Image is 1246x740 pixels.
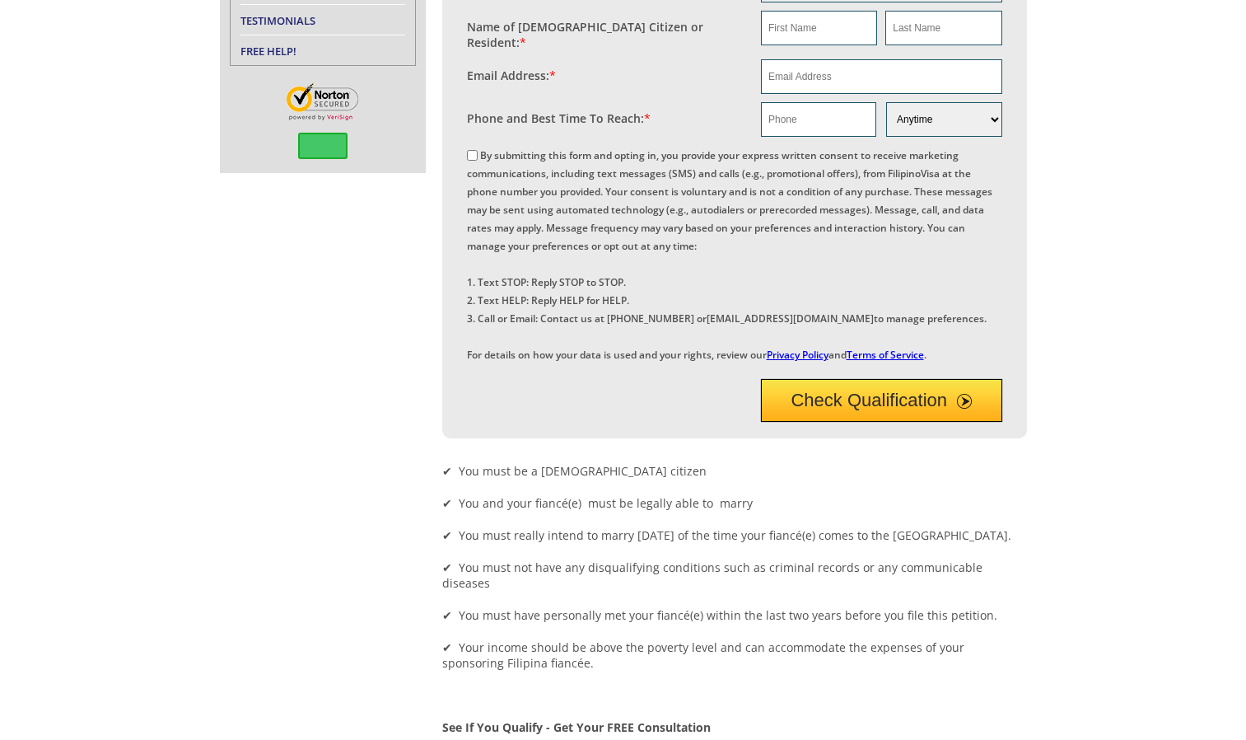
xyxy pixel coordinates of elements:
input: Last Name [885,11,1001,45]
input: Phone [761,102,876,137]
p: ✔ Your income should be above the poverty level and can accommodate the expenses of your sponsori... [442,639,1027,671]
label: By submitting this form and opting in, you provide your express written consent to receive market... [467,148,992,362]
label: Name of [DEMOGRAPHIC_DATA] Citizen or Resident: [467,19,745,50]
p: ✔ You must be a [DEMOGRAPHIC_DATA] citizen [442,463,1027,479]
p: ✔ You and your fiancé(e) must be legally able to marry [442,495,1027,511]
input: First Name [761,11,877,45]
a: FREE HELP! [240,44,296,59]
p: ✔ You must have personally met your fiancé(e) within the last two years before you file this peti... [442,607,1027,623]
input: By submitting this form and opting in, you provide your express written consent to receive market... [467,150,478,161]
p: ✔ You must really intend to marry [DATE] of the time your fiancé(e) comes to the [GEOGRAPHIC_DATA]. [442,527,1027,543]
a: Privacy Policy [767,348,828,362]
a: Terms of Service [847,348,924,362]
a: TESTIMONIALS [240,13,315,28]
label: Phone and Best Time To Reach: [467,110,651,126]
strong: See If You Qualify - Get Your FREE Consultation [442,719,711,735]
label: Email Address: [467,68,556,83]
p: ✔ You must not have any disqualifying conditions such as criminal records or any communicable dis... [442,560,1027,591]
button: Check Qualification [761,379,1002,422]
input: Email Address [761,59,1002,94]
select: Phone and Best Reach Time are required. [886,102,1001,137]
